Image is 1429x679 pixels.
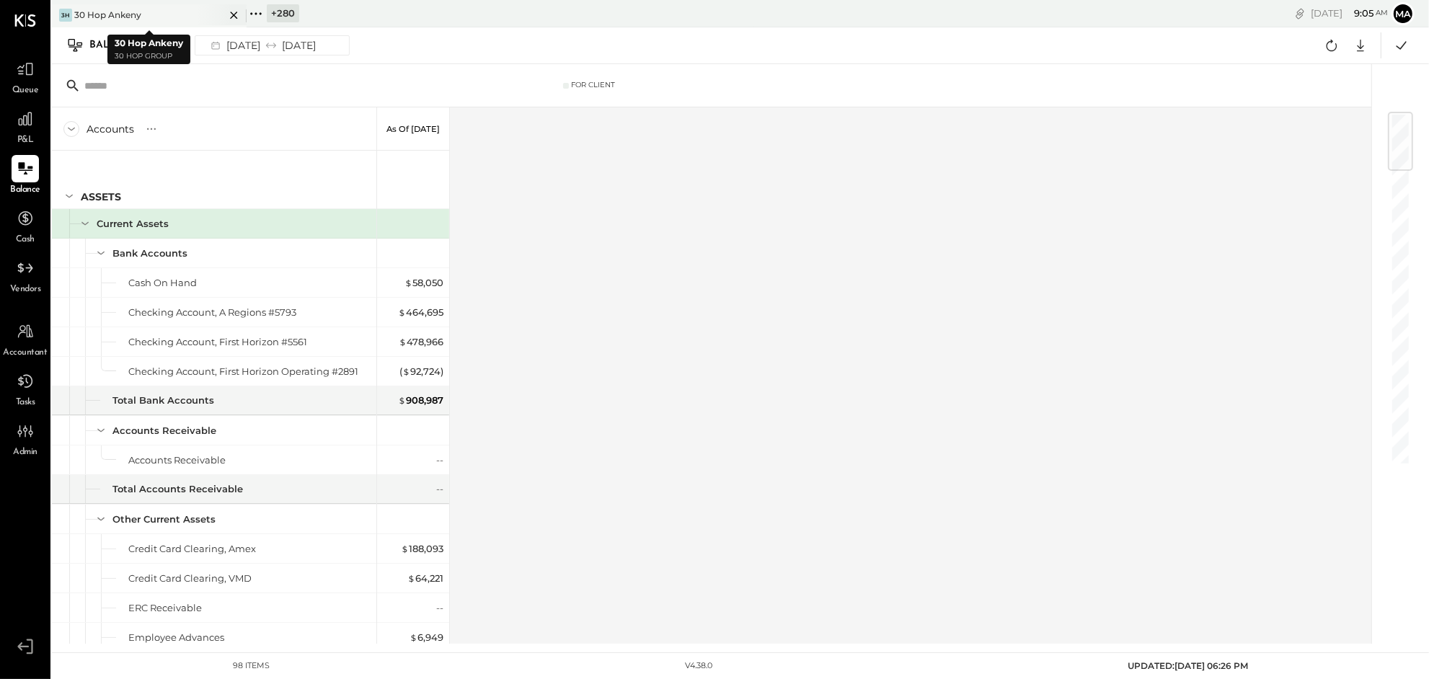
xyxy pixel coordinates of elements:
a: Cash [1,205,50,247]
div: 908,987 [398,394,443,407]
button: Ma [1392,2,1415,25]
div: Cash On Hand [128,276,197,290]
div: Bank Accounts [112,247,187,260]
span: $ [401,543,409,554]
span: Tasks [16,396,35,409]
a: P&L [1,105,50,147]
div: Accounts Receivable [128,453,226,467]
span: Accountant [4,347,48,360]
div: Checking Account, First Horizon #5561 [128,335,307,349]
div: 30 Hop Ankeny [74,9,141,21]
div: Current Assets [97,217,169,231]
div: ERC Receivable [128,601,202,615]
div: Credit Card Clearing, VMD [128,572,252,585]
div: 6,949 [410,631,443,644]
div: 64,221 [407,572,443,585]
div: For Client [572,80,616,90]
span: $ [404,277,412,288]
b: 30 Hop Ankeny [115,37,183,48]
span: $ [399,336,407,347]
div: ( 92,724 ) [399,365,443,378]
div: 464,695 [398,306,443,319]
div: Total Accounts Receivable [112,482,243,496]
div: + 280 [267,4,299,22]
div: Accounts [87,122,134,136]
a: Tasks [1,368,50,409]
div: Balance Sheet [89,34,189,57]
div: 3H [59,9,72,22]
div: v 4.38.0 [685,660,712,672]
div: 98 items [233,660,270,672]
div: -- [436,482,443,496]
div: 188,093 [401,542,443,556]
span: $ [398,306,406,318]
div: ASSETS [81,190,121,204]
a: Accountant [1,318,50,360]
div: Accounts Receivable [112,424,216,438]
p: 30 Hop Group [115,50,183,63]
div: Credit Card Clearing, Amex [128,542,256,556]
div: copy link [1293,6,1307,21]
div: Checking Account, A Regions #5793 [128,306,296,319]
a: Balance [1,155,50,197]
a: Vendors [1,254,50,296]
span: P&L [17,134,34,147]
a: Admin [1,417,50,459]
span: Queue [12,84,39,97]
span: $ [398,394,406,406]
div: Other Current Assets [112,512,216,526]
div: Checking Account, First Horizon Operating #2891 [128,365,358,378]
span: $ [410,631,417,643]
span: Admin [13,446,37,459]
span: Vendors [10,283,41,296]
div: 478,966 [399,335,443,349]
p: As of [DATE] [386,124,440,134]
span: UPDATED: [DATE] 06:26 PM [1128,660,1248,671]
div: -- [436,453,443,467]
button: [DATE][DATE] [195,35,350,56]
div: Total Bank Accounts [112,394,214,407]
div: 58,050 [404,276,443,290]
a: Queue [1,56,50,97]
div: [DATE] [1311,6,1388,20]
div: Employee Advances [128,631,224,644]
span: $ [402,365,410,377]
span: $ [407,572,415,584]
span: Cash [16,234,35,247]
span: Balance [10,184,40,197]
div: [DATE] [DATE] [203,36,322,55]
div: -- [436,601,443,615]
